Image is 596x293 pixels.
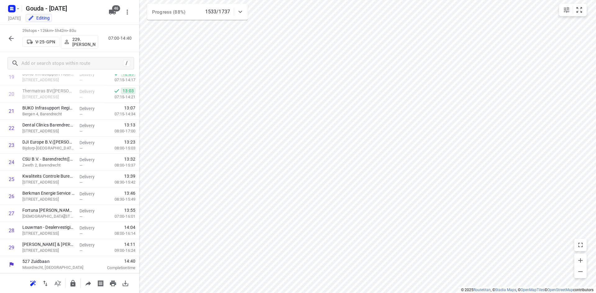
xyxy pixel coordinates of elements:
[573,4,585,16] button: Fit zoom
[107,280,119,286] span: Print route
[79,95,83,100] span: —
[22,28,98,34] p: 29 stops • 126km • 5h42m • 80u
[22,37,60,47] button: V-25-GPN
[22,156,74,162] p: CSU B.V. - Barendrecht(John Bos)
[124,105,135,111] span: 13:07
[52,280,64,286] span: Sort by time window
[22,122,74,128] p: Dental Clinics Barendrecht(Sylvia Brandao)
[94,258,135,264] span: 14:40
[9,125,14,131] div: 22
[79,174,102,180] p: Delivery
[79,163,83,168] span: —
[147,4,248,20] div: Progress (88%)1533/1737
[105,77,135,83] p: 07:15-14:17
[28,15,50,21] div: You are currently in edit mode.
[473,288,491,292] a: Routetitan
[22,88,74,94] p: Thermatras BV(Manuela Norder)
[22,213,74,220] p: Peterselieweg 112, Ridderkerk
[9,211,14,216] div: 27
[205,8,230,16] p: 1533/1737
[105,162,135,168] p: 08:00-15:37
[560,4,573,16] button: Map settings
[22,105,74,111] p: BUKO Infrasupport Regiovestiging Barendrecht(Mariska de Vulder)
[79,180,83,185] span: —
[105,213,135,220] p: 07:00-16:01
[547,288,573,292] a: OpenStreetMap
[82,280,94,286] span: Share route
[105,145,135,151] p: 08:00-15:03
[559,4,587,16] div: small contained button group
[61,35,98,49] button: 229.[PERSON_NAME]
[22,179,74,185] p: Zuideinde 62, Barendrecht
[79,129,83,134] span: —
[9,159,14,165] div: 24
[22,139,74,145] p: DJI Europe B.V.(Peter de Jong)
[94,280,107,286] span: Print shipping labels
[9,142,14,148] div: 23
[114,88,120,94] svg: Done
[105,196,135,202] p: 08:30-15:49
[124,156,135,162] span: 13:32
[152,9,185,15] span: Progress (88%)
[22,77,74,83] p: Zwolseweg 15, Barendrecht
[22,111,74,117] p: Bergen 4, Barendrecht
[22,241,74,247] p: Gloe & Zeitz BV(Alexander Ooms)
[108,35,134,42] p: 07:00-14:40
[67,277,79,290] button: Lock route
[119,280,132,286] span: Download route
[124,139,135,145] span: 13:23
[79,248,83,253] span: —
[124,207,135,213] span: 13:55
[22,247,74,254] p: Pesetastraat 16, Barendrecht
[121,88,135,94] span: 13:03
[124,122,135,128] span: 13:13
[105,230,135,237] p: 08:00-16:14
[121,6,133,18] button: More
[9,74,14,80] div: 19
[22,264,87,271] p: Moordrecht, [GEOGRAPHIC_DATA]
[79,214,83,219] span: —
[21,59,123,68] input: Add or search stops within route
[22,162,74,168] p: Zweth 2, Barendrecht
[23,3,104,13] h5: Rename
[22,230,74,237] p: Schaapherderhof 5, Ridderkerk
[72,37,95,47] p: 229.[PERSON_NAME]
[123,60,130,67] div: /
[27,280,39,286] span: Reoptimize route
[9,91,14,97] div: 20
[22,128,74,134] p: Meerwedesingel 52, Barendrecht
[79,157,102,163] p: Delivery
[105,111,135,117] p: 07:15-14:34
[79,71,102,78] p: Delivery
[22,145,74,151] p: Bijdorp-Oost 8, Barendrecht
[79,112,83,117] span: —
[9,245,14,251] div: 29
[79,88,102,95] p: Delivery
[112,5,120,11] span: 46
[105,94,135,100] p: 07:15-14:21
[22,224,74,230] p: Louwman - Dealervestiging Toyota, Lexus, Suzuki(Manon van Leeuwen-Feenstra (WIJZIGINGEN ALLEEN VI...
[79,242,102,248] p: Delivery
[105,128,135,134] p: 08:00-17:00
[9,108,14,114] div: 21
[9,193,14,199] div: 26
[94,265,135,271] p: Completion time
[22,258,87,264] p: 527 Zuidbaan
[79,146,83,151] span: —
[6,15,23,22] h5: Project date
[35,39,55,44] p: V-25-GPN
[22,196,74,202] p: Tuindersweg 34, Barendrecht
[22,173,74,179] p: Kwaliteits Controle Bureau - Barendrecht(Receptie Barendrecht)
[124,190,135,196] span: 13:46
[79,225,102,231] p: Delivery
[106,6,119,18] button: 46
[79,208,102,214] p: Delivery
[22,190,74,196] p: Berkman Energie Service B.V.(Michel Bakker)
[79,197,83,202] span: —
[124,224,135,230] span: 14:04
[461,288,594,292] li: © 2025 , © , © © contributors
[9,228,14,233] div: 28
[124,173,135,179] span: 13:39
[105,179,135,185] p: 08:30-15:42
[79,122,102,129] p: Delivery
